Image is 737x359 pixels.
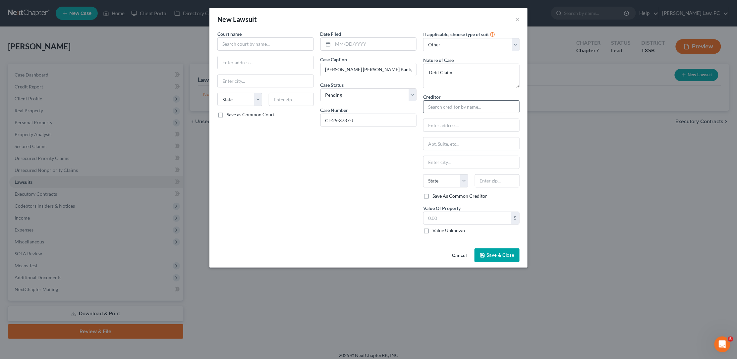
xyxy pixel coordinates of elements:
[423,57,454,64] label: Nature of Case
[475,174,520,187] input: Enter zip...
[321,63,417,76] input: --
[320,56,347,63] label: Case Caption
[424,137,519,150] input: Apt, Suite, etc...
[333,38,417,50] input: MM/DD/YYYY
[218,75,313,87] input: Enter city...
[269,93,313,106] input: Enter zip...
[511,212,519,225] div: $
[475,248,520,262] button: Save & Close
[423,100,520,114] input: Search creditor by name...
[423,31,489,38] label: If applicable, choose type of suit
[432,193,487,199] label: Save As Common Creditor
[432,227,465,234] label: Value Unknown
[218,56,313,69] input: Enter address...
[321,114,417,127] input: #
[515,15,520,23] button: ×
[320,82,344,88] span: Case Status
[424,212,511,225] input: 0.00
[447,249,472,262] button: Cancel
[217,37,314,51] input: Search court by name...
[424,119,519,131] input: Enter address...
[217,15,232,23] span: New
[320,107,348,114] label: Case Number
[217,31,242,37] span: Court name
[423,94,441,100] span: Creditor
[424,156,519,169] input: Enter city...
[233,15,257,23] span: Lawsuit
[486,252,514,258] span: Save & Close
[423,205,461,212] label: Value Of Property
[714,336,730,352] iframe: Intercom live chat
[320,30,341,37] label: Date Filed
[227,111,275,118] label: Save as Common Court
[728,336,733,342] span: 5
